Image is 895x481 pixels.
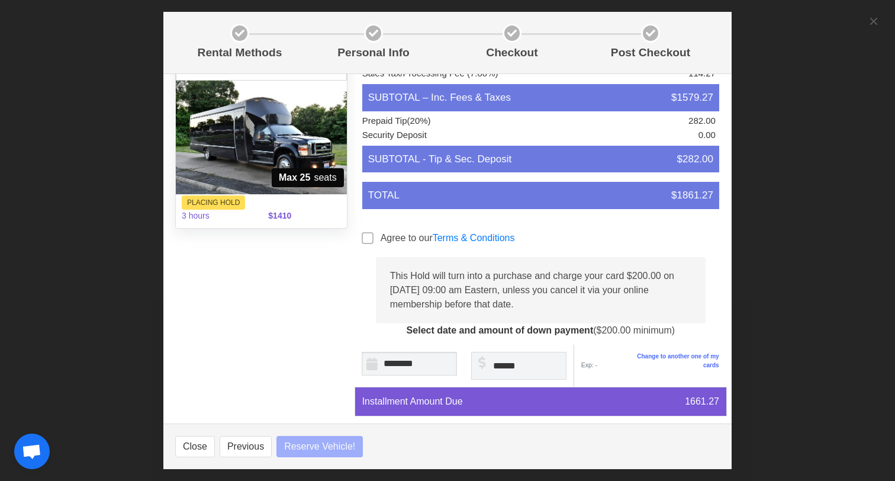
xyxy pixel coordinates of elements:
button: Reserve Vehicle! [276,436,363,457]
li: 282.00 [548,114,716,129]
span: 3 hours [175,203,261,229]
span: $1861.27 [671,188,713,203]
span: $282.00 [677,152,713,167]
strong: Select date and amount of down payment [407,325,594,335]
p: Post Checkout [586,44,715,62]
p: Rental Methods [180,44,300,62]
span: Reserve Vehicle! [284,440,355,454]
a: Terms & Conditions [433,233,515,243]
div: 1661.27 [540,387,726,416]
a: Open chat [14,434,50,469]
button: Previous [220,436,272,457]
li: SUBTOTAL – Inc. Fees & Taxes [362,84,719,111]
span: Exp: - [581,361,623,370]
b: $1410 [268,211,291,220]
li: SUBTOTAL - Tip & Sec. Deposit [362,146,719,173]
a: Change to another one of my cards [624,352,719,370]
button: Close [175,436,215,457]
li: Prepaid Tip [362,114,548,129]
li: 114.27 [548,67,716,81]
img: 12%2001.jpg [176,81,347,194]
div: Installment Amount Due [355,387,541,416]
li: Security Deposit [362,129,548,143]
span: $1579.27 [671,90,713,105]
label: Agree to our [381,231,515,245]
p: Checkout [448,44,577,62]
p: Personal Info [309,44,438,62]
p: ($200.00 minimum) [362,323,720,338]
li: 0.00 [548,129,716,143]
li: Sales Tax/Processing Fee (7.80%) [362,67,548,81]
span: (20%) [407,116,431,126]
li: TOTAL [362,182,719,209]
span: seats [272,168,344,187]
div: This Hold will turn into a purchase and charge your card $200.00 on [DATE] 09:00 am Eastern, unle... [376,257,706,323]
strong: Max 25 [279,171,310,185]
